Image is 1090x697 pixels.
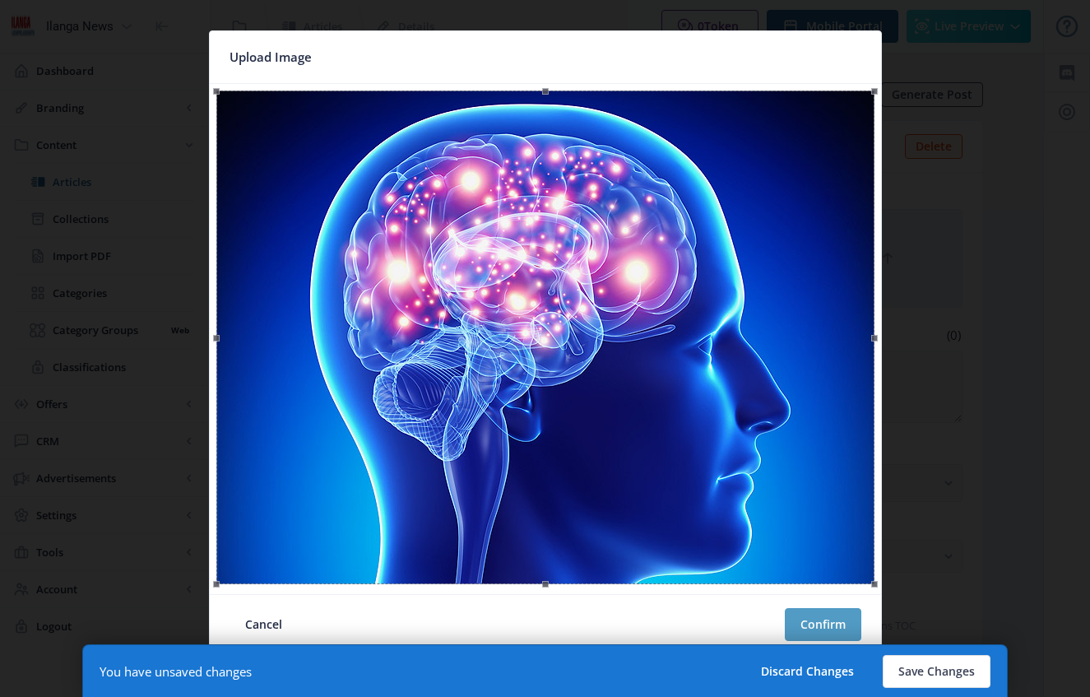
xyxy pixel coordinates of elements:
button: Discard Changes [745,655,870,688]
span: Upload Image [230,44,312,70]
button: Save Changes [883,655,990,688]
button: Cancel [230,608,298,641]
div: You have unsaved changes [100,663,252,680]
button: Confirm [785,608,861,641]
